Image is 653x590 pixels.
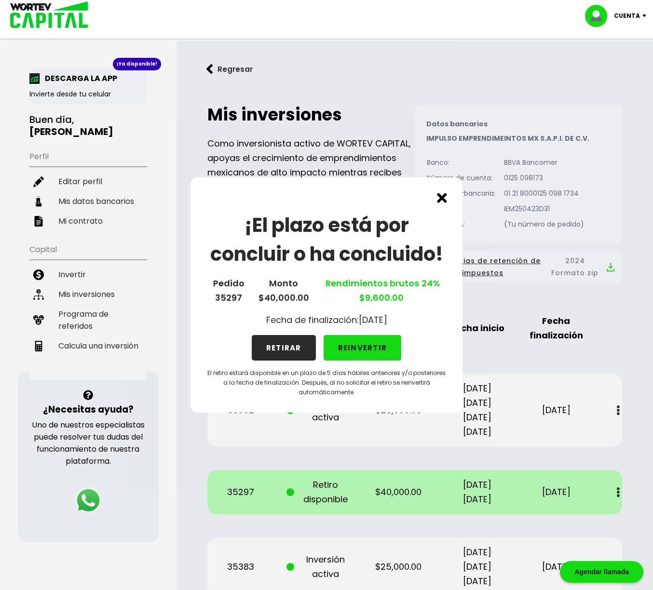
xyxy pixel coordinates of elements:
p: Fecha de finalización: [DATE] [266,313,387,327]
img: cross.ed5528e3.svg [437,193,447,203]
a: Rendimientos brutos $9,600.00 [323,277,440,304]
p: Pedido 35297 [213,276,245,305]
h1: ¡El plazo está por concluir o ha concluido! [206,211,447,268]
button: REINVERTIR [324,335,402,361]
span: 24% [419,277,440,289]
img: profile-image [585,5,614,27]
img: icon-down [640,14,653,17]
p: El retiro estará disponible en un plazo de 5 días hábiles anteriores y/o posteriores a la fecha d... [206,368,447,397]
p: Cuenta [614,9,640,23]
button: RETIRAR [252,335,316,361]
div: Agendar llamada [560,561,643,583]
p: Monto $40,000.00 [258,276,309,305]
